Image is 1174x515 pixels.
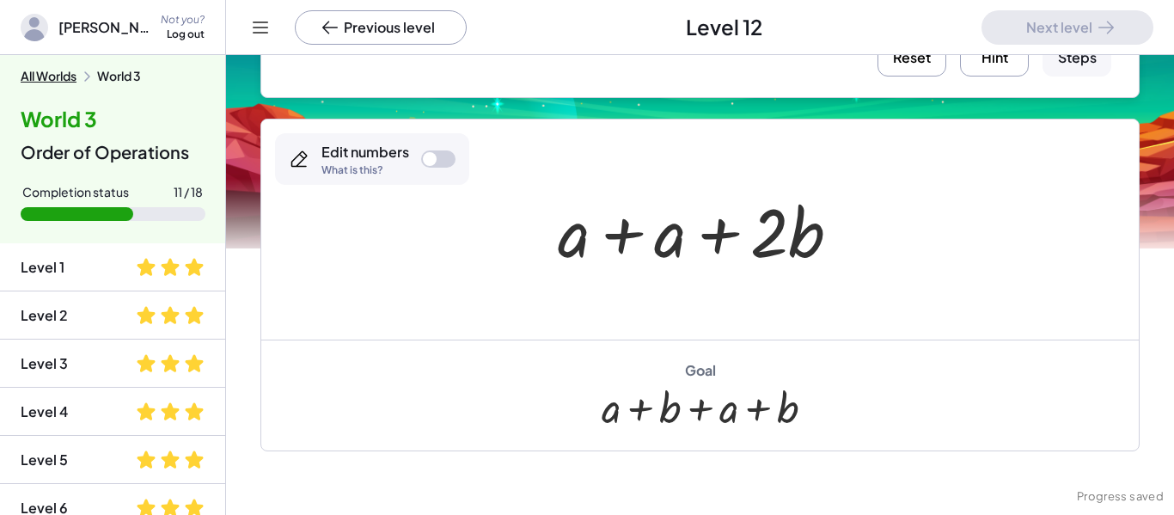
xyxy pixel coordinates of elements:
span: Level 12 [686,13,762,42]
button: All Worlds [21,69,76,84]
div: Order of Operations [21,140,205,164]
div: Not you? [161,13,205,28]
h4: World 3 [21,105,205,134]
div: 11 / 18 [174,185,203,200]
div: Steps [1058,48,1097,67]
span: Progress saved [1077,488,1164,506]
div: Level 2 [21,305,68,326]
div: Level 4 [21,402,68,422]
div: What is this? [321,165,409,175]
div: World 3 [97,69,141,84]
button: Previous level [295,10,467,45]
div: Goal [685,361,716,380]
div: Level 1 [21,257,64,278]
span: [PERSON_NAME] [58,17,150,38]
div: Edit numbers [321,143,409,162]
div: Level 3 [21,353,68,374]
div: Level 5 [21,450,68,470]
div: Completion status [22,185,129,200]
div: Log out [167,28,205,42]
button: Next level [981,10,1153,45]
